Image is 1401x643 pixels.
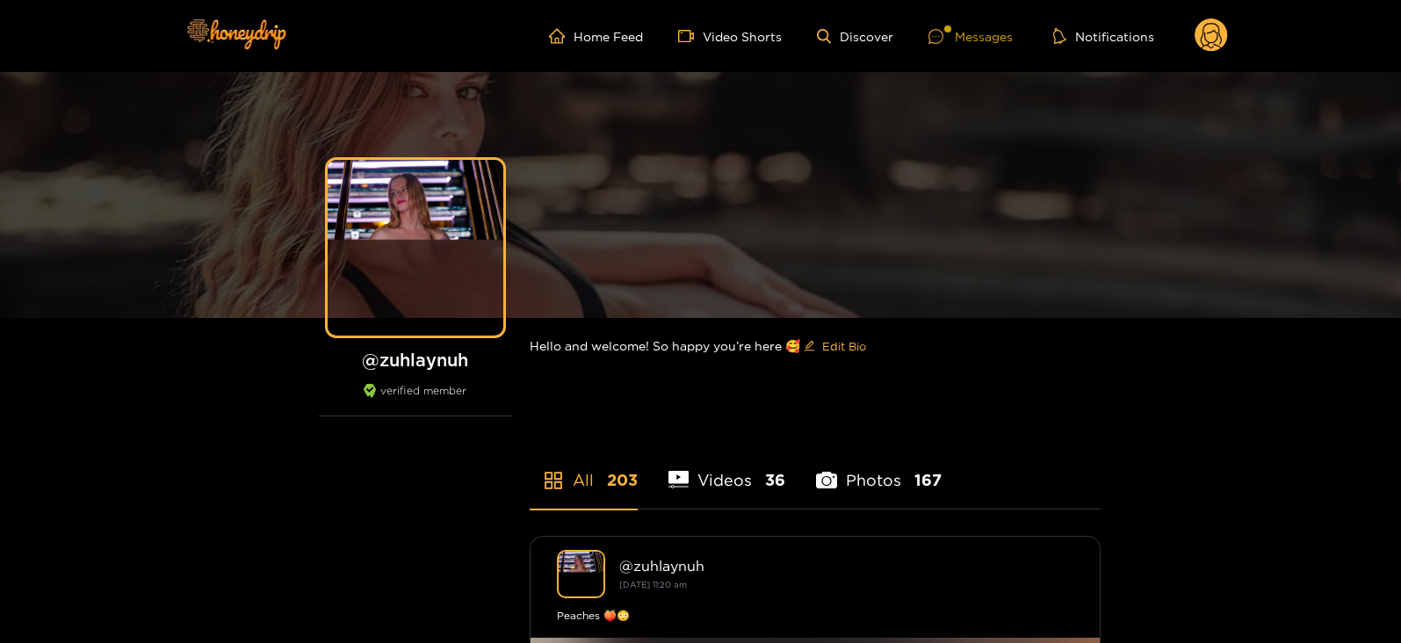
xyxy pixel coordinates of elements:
span: 36 [765,469,785,491]
li: Photos [816,430,942,509]
span: 203 [607,469,638,491]
div: Peaches 🍑😳 [557,607,1073,625]
li: All [530,430,638,509]
h1: @ zuhlaynuh [319,349,512,371]
span: home [549,28,574,44]
div: Messages [928,26,1013,47]
a: Discover [817,29,893,44]
span: video-camera [678,28,703,44]
div: Hello and welcome! So happy you’re here 🥰 [530,318,1101,374]
button: editEdit Bio [800,332,870,360]
a: Home Feed [549,28,643,44]
span: Edit Bio [822,337,866,355]
small: [DATE] 11:20 am [619,580,687,589]
li: Videos [668,430,786,509]
span: appstore [543,470,564,491]
div: @ zuhlaynuh [619,558,1073,574]
span: 167 [914,469,942,491]
div: verified member [319,384,512,416]
img: zuhlaynuh [557,550,605,598]
span: edit [804,340,815,353]
a: Video Shorts [678,28,782,44]
button: Notifications [1048,27,1159,45]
